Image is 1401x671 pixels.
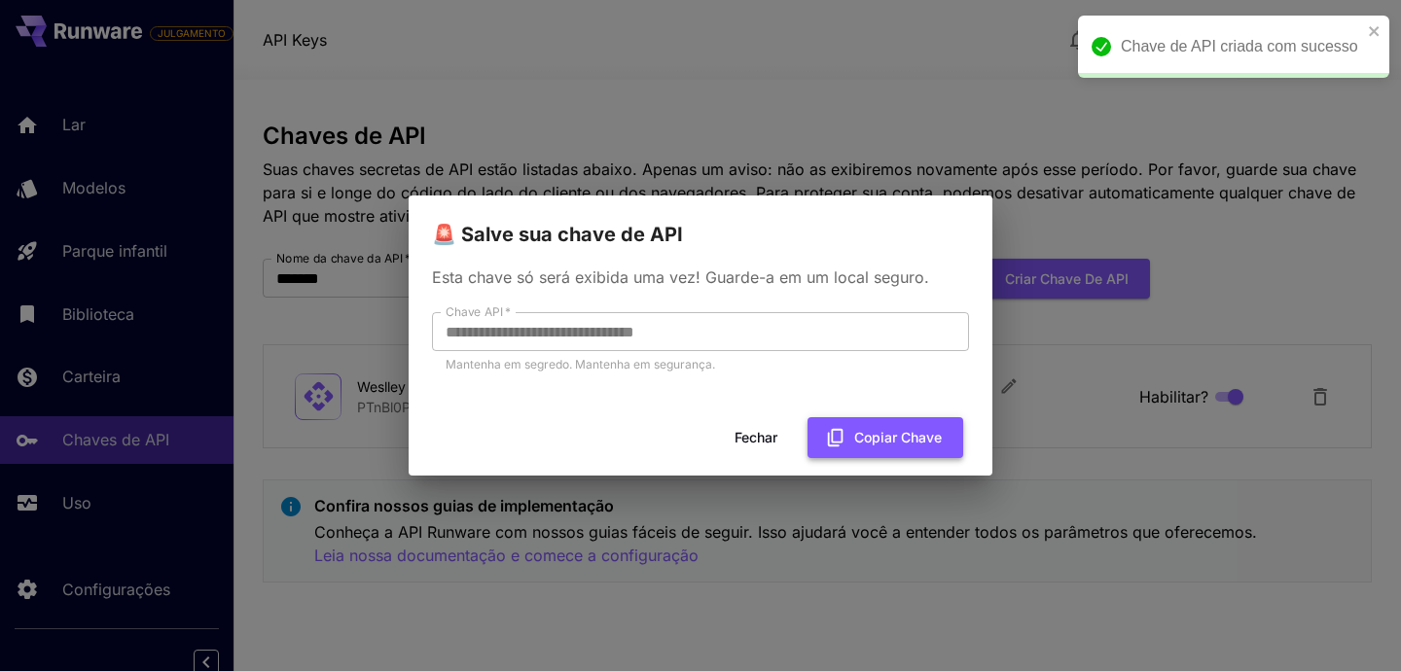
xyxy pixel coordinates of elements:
[432,267,929,287] font: Esta chave só será exibida uma vez! Guarde-a em um local seguro.
[712,417,800,457] button: Fechar
[808,417,963,457] button: Copiar chave
[854,429,942,445] font: Copiar chave
[446,304,503,319] font: Chave API
[446,357,715,371] font: Mantenha em segredo. Mantenha em segurança.
[432,223,683,246] font: 🚨 Salve sua chave de API
[1121,38,1358,54] font: Chave de API criada com sucesso
[735,429,777,445] font: Fechar
[1368,23,1382,39] button: fechar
